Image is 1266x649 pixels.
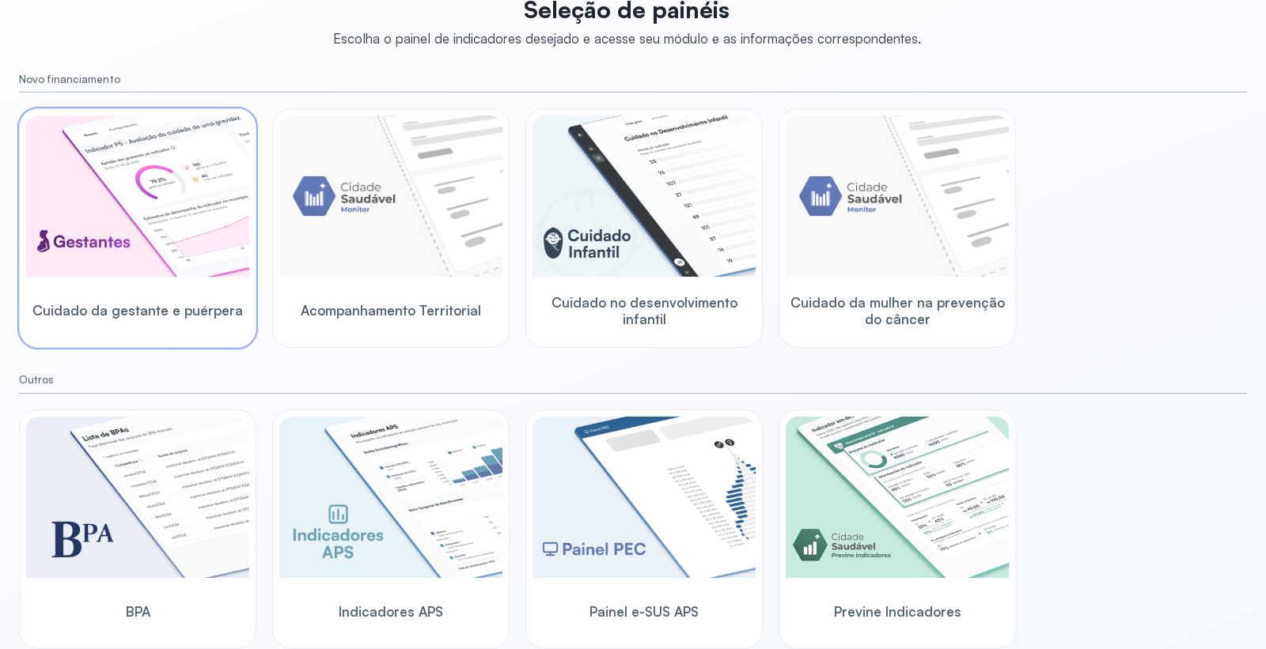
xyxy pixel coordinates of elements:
[339,603,443,620] span: Indicadores APS
[333,30,921,47] div: Escolha o painel de indicadores desejado e acesse seu módulo e as informações correspondentes.
[279,115,502,277] img: placeholder-module-ilustration.png
[32,302,243,319] span: Cuidado da gestante e puérpera
[834,603,961,620] span: Previne Indicadores
[533,115,756,277] img: child-development.png
[19,73,1247,86] small: Novo financiamento
[19,373,1247,387] small: Outros
[26,115,249,277] img: pregnants.png
[26,417,249,578] img: bpa.png
[279,417,502,578] img: aps-indicators.png
[533,417,756,578] img: pec-panel.png
[533,294,756,328] span: Cuidado no desenvolvimento infantil
[589,603,699,620] span: Painel e-SUS APS
[786,417,1009,578] img: previne-brasil.png
[126,603,150,620] span: BPA
[786,115,1009,277] img: placeholder-module-ilustration.png
[786,294,1009,328] span: Cuidado da mulher na prevenção do câncer
[301,302,481,319] span: Acompanhamento Territorial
